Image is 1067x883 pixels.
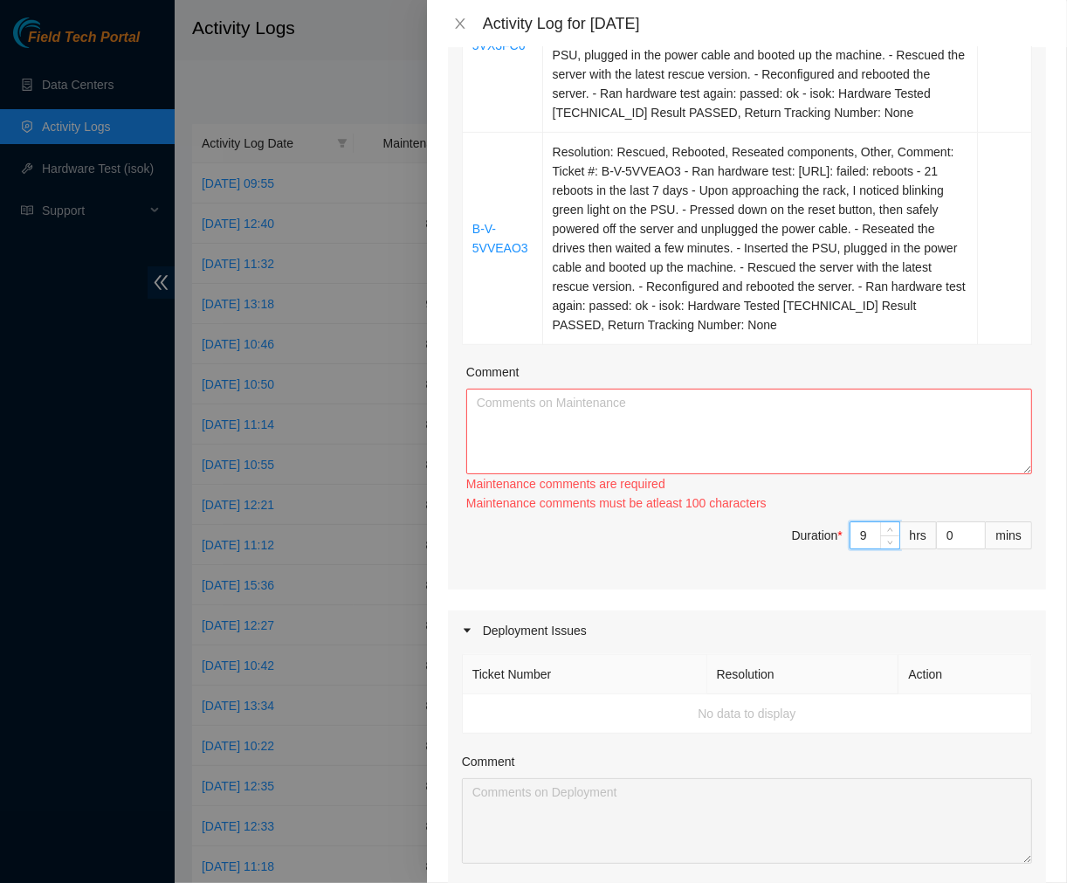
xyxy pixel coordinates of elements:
[880,535,899,548] span: Decrease Value
[466,474,1032,493] div: Maintenance comments are required
[466,362,520,382] label: Comment
[900,521,937,549] div: hrs
[885,537,896,548] span: down
[448,611,1046,651] div: Deployment Issues
[880,522,899,535] span: Increase Value
[986,521,1032,549] div: mins
[792,526,843,545] div: Duration
[463,694,1032,734] td: No data to display
[707,655,899,694] th: Resolution
[898,655,1032,694] th: Action
[462,625,472,636] span: caret-right
[453,17,467,31] span: close
[466,493,1032,513] div: Maintenance comments must be atleast 100 characters
[543,133,978,345] td: Resolution: Rescued, Rebooted, Reseated components, Other, Comment: Ticket #: B-V-5VVEAO3 - Ran h...
[472,222,528,255] a: B-V-5VVEAO3
[462,778,1032,864] textarea: Comment
[466,389,1032,474] textarea: Comment
[448,16,472,32] button: Close
[483,14,1046,33] div: Activity Log for [DATE]
[885,525,896,535] span: up
[463,655,707,694] th: Ticket Number
[462,752,515,771] label: Comment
